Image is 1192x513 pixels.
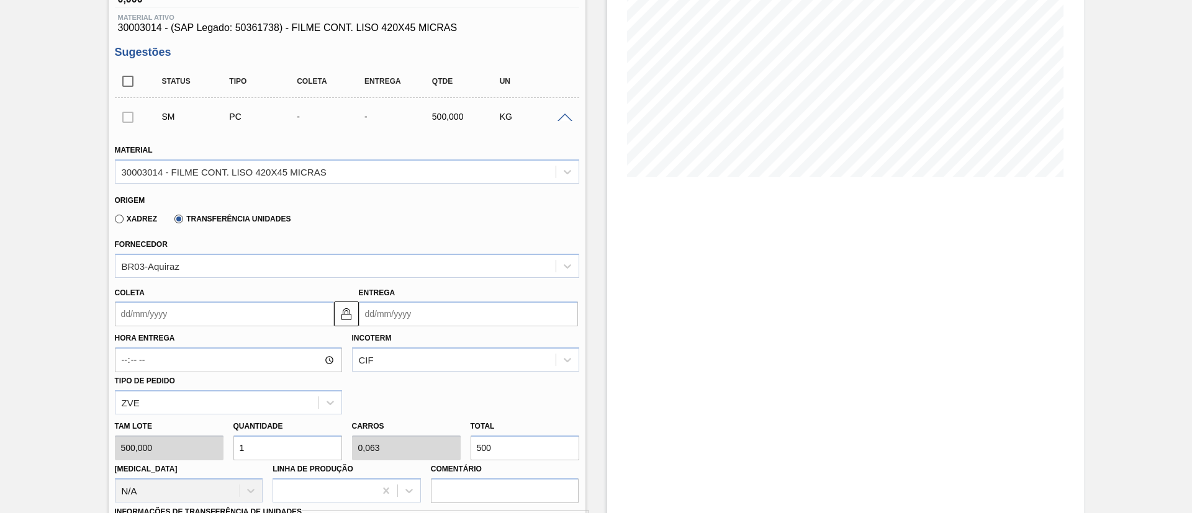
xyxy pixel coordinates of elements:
span: 30003014 - (SAP Legado: 50361738) - FILME CONT. LISO 420X45 MICRAS [118,22,576,33]
label: Total [471,422,495,430]
label: Tipo de pedido [115,377,175,385]
label: Coleta [115,288,145,297]
div: Coleta [294,77,369,86]
label: Entrega [359,288,395,297]
div: 500,000 [429,112,504,122]
label: [MEDICAL_DATA] [115,465,178,473]
label: Linha de Produção [273,465,353,473]
div: Pedido de Compra [226,112,301,122]
label: Fornecedor [115,240,168,249]
div: Entrega [361,77,436,86]
div: - [294,112,369,122]
div: Tipo [226,77,301,86]
h3: Sugestões [115,46,579,59]
div: BR03-Aquiraz [122,261,179,271]
div: 30003014 - FILME CONT. LISO 420X45 MICRAS [122,166,327,177]
div: - [361,112,436,122]
label: Comentário [431,460,579,478]
label: Carros [352,422,384,430]
div: ZVE [122,397,140,408]
label: Origem [115,196,145,205]
div: Qtde [429,77,504,86]
label: Transferência Unidades [174,215,291,223]
label: Hora Entrega [115,329,342,347]
div: UN [497,77,572,86]
img: locked [339,306,354,321]
label: Incoterm [352,334,392,342]
input: dd/mm/yyyy [115,301,334,326]
button: locked [334,301,359,326]
label: Xadrez [115,215,158,223]
label: Material [115,146,153,154]
input: dd/mm/yyyy [359,301,578,326]
label: Quantidade [233,422,283,430]
div: Status [159,77,234,86]
label: Tam lote [115,417,223,435]
div: KG [497,112,572,122]
span: Material ativo [118,14,576,21]
div: Sugestão Manual [159,112,234,122]
div: CIF [359,355,374,365]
